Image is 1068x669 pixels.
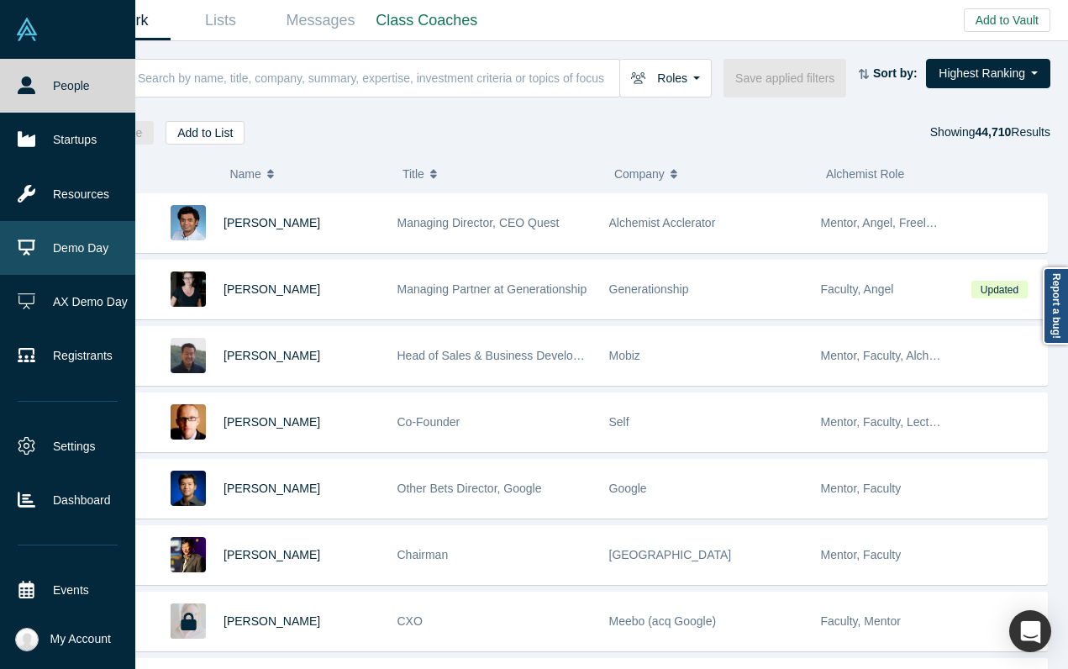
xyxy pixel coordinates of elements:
[224,415,320,429] a: [PERSON_NAME]
[397,282,587,296] span: Managing Partner at Generationship
[397,548,449,561] span: Chairman
[609,415,629,429] span: Self
[964,8,1050,32] button: Add to Vault
[402,156,424,192] span: Title
[821,614,901,628] span: Faculty, Mentor
[224,216,320,229] a: [PERSON_NAME]
[609,482,647,495] span: Google
[723,59,846,97] button: Save applied filters
[224,614,320,628] a: [PERSON_NAME]
[397,349,652,362] span: Head of Sales & Business Development (interim)
[614,156,808,192] button: Company
[171,205,206,240] img: Gnani Palanikumar's Profile Image
[224,548,320,561] a: [PERSON_NAME]
[609,216,716,229] span: Alchemist Acclerator
[171,537,206,572] img: Timothy Chou's Profile Image
[371,1,483,40] a: Class Coaches
[171,471,206,506] img: Steven Kan's Profile Image
[397,216,560,229] span: Managing Director, CEO Quest
[1043,267,1068,345] a: Report a bug!
[926,59,1050,88] button: Highest Ranking
[171,338,206,373] img: Michael Chang's Profile Image
[873,66,918,80] strong: Sort by:
[50,630,111,648] span: My Account
[826,167,904,181] span: Alchemist Role
[821,282,894,296] span: Faculty, Angel
[15,628,111,651] button: My Account
[15,628,39,651] img: Katinka Harsányi's Account
[224,349,320,362] a: [PERSON_NAME]
[821,482,902,495] span: Mentor, Faculty
[609,548,732,561] span: [GEOGRAPHIC_DATA]
[224,282,320,296] a: [PERSON_NAME]
[609,282,689,296] span: Generationship
[402,156,597,192] button: Title
[229,156,385,192] button: Name
[171,1,271,40] a: Lists
[821,349,974,362] span: Mentor, Faculty, Alchemist 25
[930,121,1050,145] div: Showing
[619,59,712,97] button: Roles
[15,18,39,41] img: Alchemist Vault Logo
[975,125,1011,139] strong: 44,710
[171,404,206,440] img: Robert Winder's Profile Image
[397,614,423,628] span: CXO
[229,156,260,192] span: Name
[171,271,206,307] img: Rachel Chalmers's Profile Image
[166,121,245,145] button: Add to List
[614,156,665,192] span: Company
[136,58,619,97] input: Search by name, title, company, summary, expertise, investment criteria or topics of focus
[397,482,542,495] span: Other Bets Director, Google
[971,281,1027,298] span: Updated
[821,548,902,561] span: Mentor, Faculty
[224,482,320,495] a: [PERSON_NAME]
[271,1,371,40] a: Messages
[975,125,1050,139] span: Results
[609,349,640,362] span: Mobiz
[397,415,460,429] span: Co-Founder
[609,614,717,628] span: Meebo (acq Google)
